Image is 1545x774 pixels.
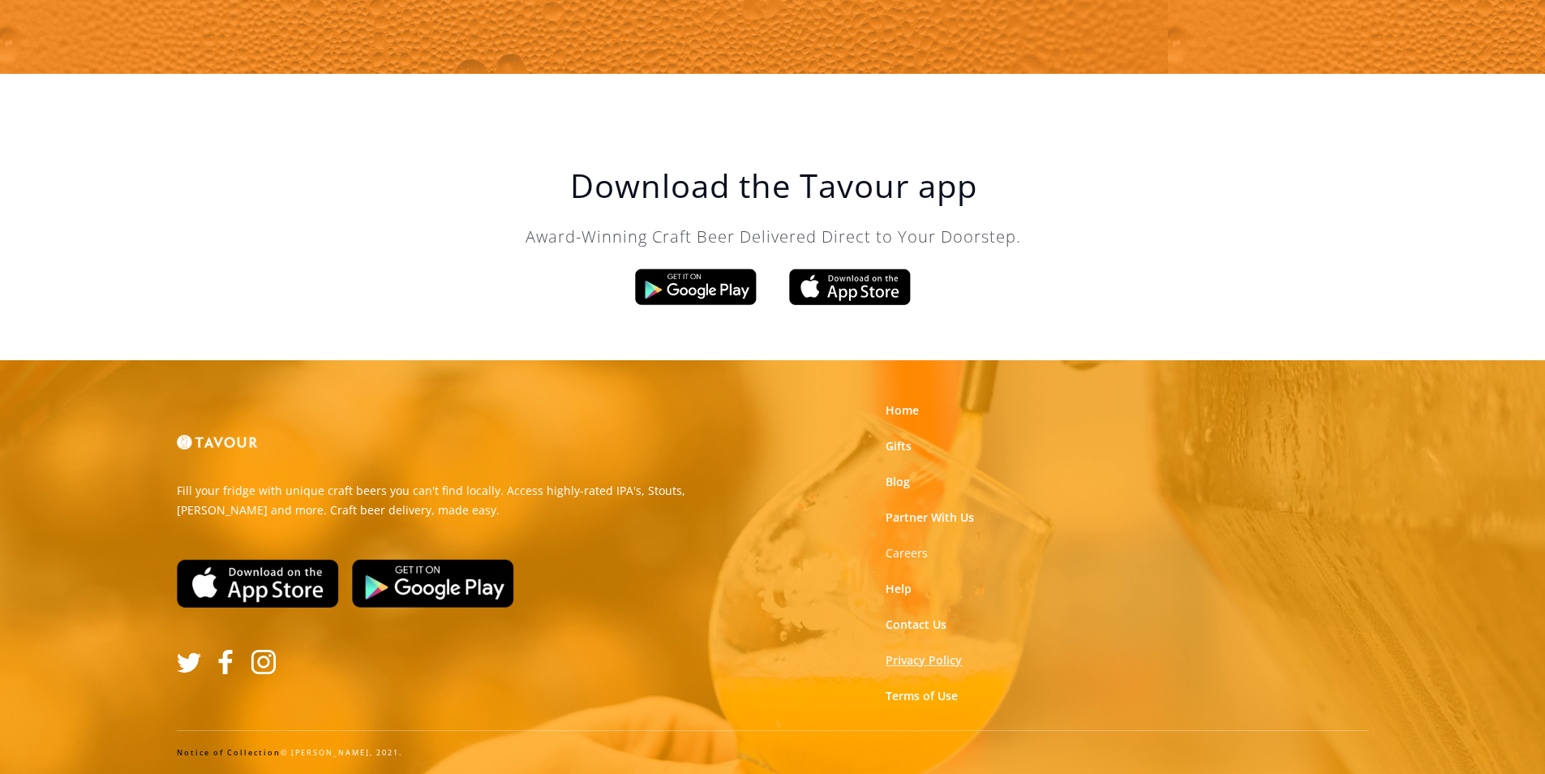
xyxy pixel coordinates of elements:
[886,617,946,633] a: Contact Us
[886,688,958,704] a: Terms of Use
[449,225,1098,249] p: Award-Winning Craft Beer Delivered Direct to Your Doorstep.
[449,166,1098,205] h1: Download the Tavour app
[177,747,281,758] a: Notice of Collection
[886,545,928,561] strong: Careers
[886,510,974,526] a: Partner With Us
[886,652,962,669] a: Privacy Policy
[177,481,761,520] p: Fill your fridge with unique craft beers you can't find locally. Access highly-rated IPA's, Stout...
[886,402,919,419] a: Home
[886,545,928,561] a: Careers
[886,581,912,597] a: Help
[886,474,910,490] a: Blog
[886,438,912,454] a: Gifts
[177,747,1369,759] div: © [PERSON_NAME], 2021.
